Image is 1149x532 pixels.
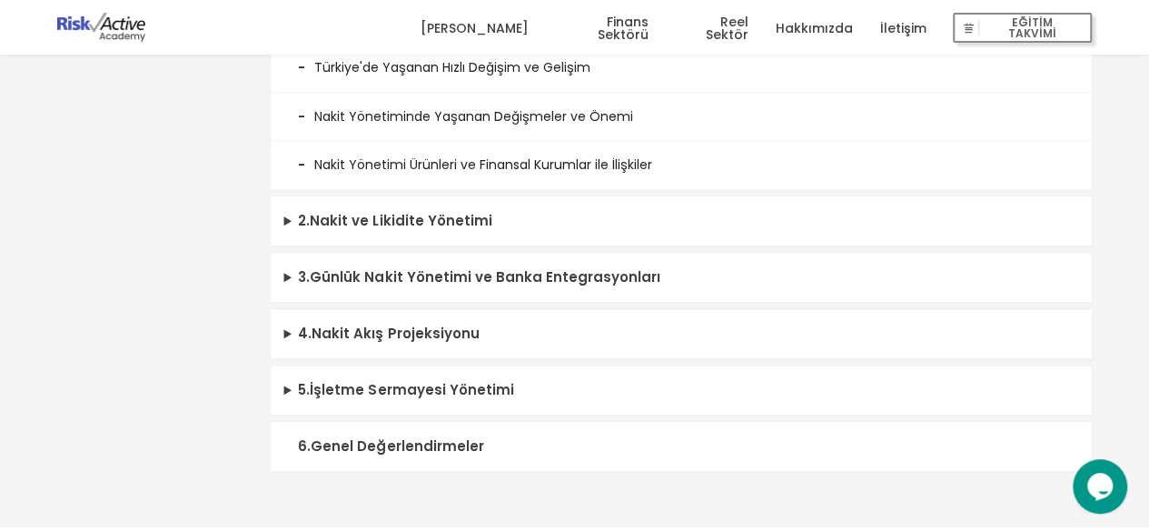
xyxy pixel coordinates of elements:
[271,141,1092,189] li: Nakit Yönetimi Ürünleri ve Finansal Kurumlar ile İlişkiler
[775,1,852,55] a: Hakkımızda
[271,366,1092,416] summary: 5.İşletme Sermayesi Yönetimi
[271,93,1092,141] li: Nakit Yönetiminde Yaşanan Değişmeler ve Önemi
[879,1,926,55] a: İletişim
[555,1,649,55] a: Finans Sektörü
[271,44,1092,92] li: Türkiye'de Yaşanan Hızlı Değişim ve Gelişim
[953,13,1092,44] button: EĞİTİM TAKVİMİ
[676,1,748,55] a: Reel Sektör
[420,1,528,55] a: [PERSON_NAME]
[979,15,1085,41] span: EĞİTİM TAKVİMİ
[953,1,1092,55] a: EĞİTİM TAKVİMİ
[1073,459,1131,514] iframe: chat widget
[271,309,1092,359] summary: 4.Nakit Akış Projeksiyonu
[57,13,146,42] img: logo-dark.png
[271,422,1092,472] summary: 6.Genel Değerlendirmeler
[271,253,1092,303] summary: 3.Günlük Nakit Yönetimi ve Banka Entegrasyonları
[271,196,1092,246] summary: 2.Nakit ve Likidite Yönetimi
